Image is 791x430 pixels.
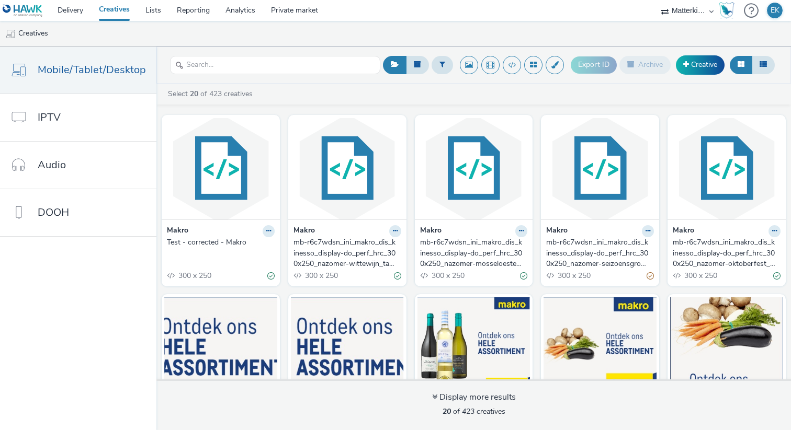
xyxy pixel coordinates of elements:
a: mb-r6c7wdsn_ini_makro_dis_kinesso_display-do_perf_hrc_300x250_nazomer-oktoberfest_tag:D428237123 [673,237,781,269]
a: Creative [676,55,725,74]
div: Test - corrected - Makro [167,237,270,248]
div: EK [771,3,779,18]
span: 300 x 250 [683,271,717,281]
span: DOOH [38,205,69,220]
div: Valid [520,270,527,281]
button: Grid [730,56,752,74]
button: Table [752,56,775,74]
img: mobile [5,29,16,39]
img: Kinesso_DO_Herfstgroenten_HalfPageAd_300x600.jpg visual [670,297,783,399]
div: mb-r6c7wdsn_ini_makro_dis_kinesso_display-do_perf_hrc_300x250_nazomer-mosseloester_tag:D428622435 [420,237,524,269]
div: Valid [773,270,781,281]
a: Test - corrected - Makro [167,237,275,248]
div: Display more results [432,391,516,403]
img: mb-r6c7wdsn_ini_makro_dis_kinesso_display-do_perf_hrc_300x250_nazomer-mosseloester_tag:D428622435... [417,118,530,219]
strong: Makro [673,225,694,237]
img: mb-r6c7wdsn_ini_makro_dis_kinesso_display-do_perf_hrc_300x250_nazomer-seizoensgroente_tag:D428239... [544,118,657,219]
span: of 423 creatives [443,406,505,416]
strong: Makro [167,225,188,237]
span: IPTV [38,110,61,125]
span: 300 x 250 [304,271,338,281]
button: Export ID [571,56,617,73]
strong: Makro [293,225,315,237]
img: Hawk Academy [719,2,734,19]
div: mb-r6c7wdsn_ini_makro_dis_kinesso_display-do_perf_hrc_300x250_nazomer-wittewijn_tag:D428622447 [293,237,397,269]
input: Search... [170,56,380,74]
button: Archive [619,56,671,74]
div: Valid [267,270,275,281]
img: undefined Logo [3,4,43,17]
strong: 20 [190,89,198,99]
div: mb-r6c7wdsn_ini_makro_dis_kinesso_display-do_perf_hrc_300x250_nazomer-seizoensgroente_tag:D428239046 [546,237,650,269]
img: mb-r6c7wdsn_ini_makro_dis_kinesso_display-do_perf_hrc_300x250_nazomer-oktoberfest_tag:D428237123 ... [670,118,783,219]
a: Hawk Academy [719,2,739,19]
div: Valid [394,270,401,281]
a: mb-r6c7wdsn_ini_makro_dis_kinesso_display-do_perf_hrc_300x250_nazomer-wittewijn_tag:D428622447 [293,237,401,269]
img: Test - corrected - Makro visual [164,118,277,219]
strong: Makro [546,225,568,237]
div: mb-r6c7wdsn_ini_makro_dis_kinesso_display-do_perf_hrc_300x250_nazomer-oktoberfest_tag:D428237123 [673,237,776,269]
a: mb-r6c7wdsn_ini_makro_dis_kinesso_display-do_perf_hrc_300x250_nazomer-mosseloester_tag:D428622435 [420,237,528,269]
img: Kinesso_DO_Herfstgroenten_MediumRectangle_300x250.jpg visual [544,297,657,399]
span: 300 x 250 [431,271,465,281]
strong: 20 [443,406,451,416]
div: Partially valid [647,270,654,281]
a: Select of 423 creatives [167,89,257,99]
span: 300 x 250 [557,271,591,281]
span: 300 x 250 [177,271,211,281]
span: Mobile/Tablet/Desktop [38,62,146,77]
a: mb-r6c7wdsn_ini_makro_dis_kinesso_display-do_perf_hrc_300x250_nazomer-seizoensgroente_tag:D428239046 [546,237,654,269]
img: Kinesso_DO_Worst_Billboard_970x250.jpg visual [164,297,277,399]
span: Audio [38,157,66,172]
img: Kinesso_DO_Herfstgroenten_Billboard_970x250.jpg visual [291,297,404,399]
img: Kinesso_DO_Wittewijn_LargeRectangle_336x280.jpg visual [417,297,530,399]
img: mb-r6c7wdsn_ini_makro_dis_kinesso_display-do_perf_hrc_300x250_nazomer-wittewijn_tag:D428622447 vi... [291,118,404,219]
strong: Makro [420,225,442,237]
